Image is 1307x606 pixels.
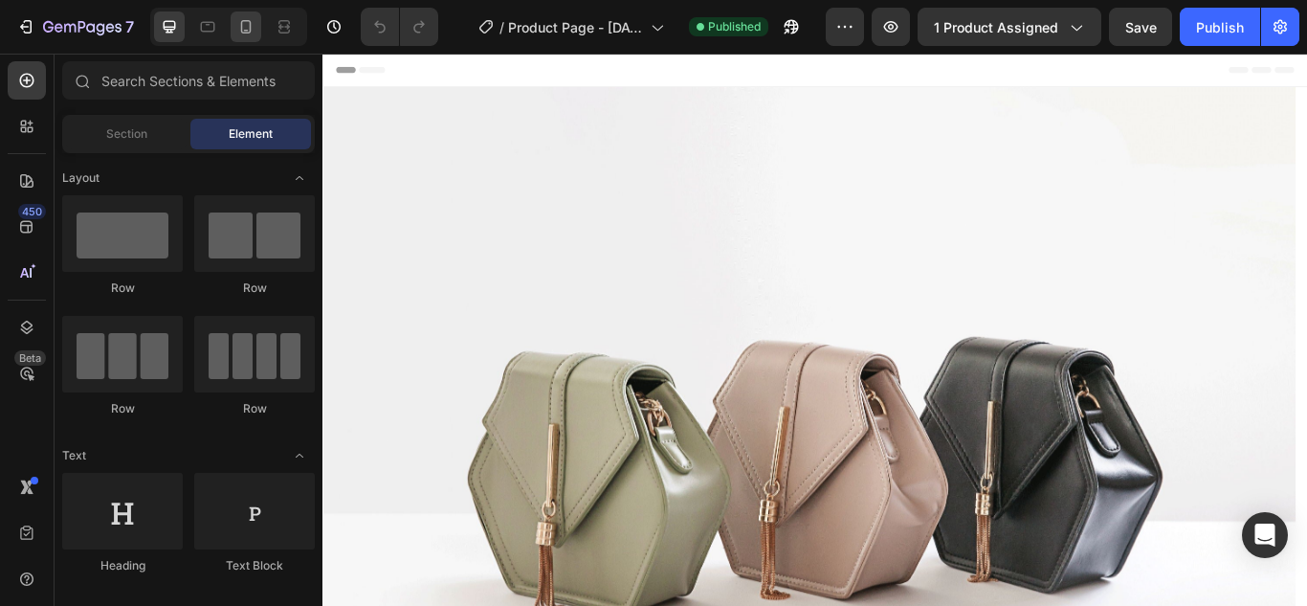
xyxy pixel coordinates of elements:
[194,280,315,297] div: Row
[62,447,86,464] span: Text
[62,557,183,574] div: Heading
[1125,19,1157,35] span: Save
[284,440,315,471] span: Toggle open
[62,169,100,187] span: Layout
[18,204,46,219] div: 450
[934,17,1058,37] span: 1 product assigned
[508,17,643,37] span: Product Page - [DATE] 18:07:27
[1196,17,1244,37] div: Publish
[284,163,315,193] span: Toggle open
[62,61,315,100] input: Search Sections & Elements
[194,557,315,574] div: Text Block
[194,400,315,417] div: Row
[229,125,273,143] span: Element
[1180,8,1260,46] button: Publish
[8,8,143,46] button: 7
[322,54,1307,606] iframe: Design area
[499,17,504,37] span: /
[361,8,438,46] div: Undo/Redo
[1242,512,1288,558] div: Open Intercom Messenger
[62,400,183,417] div: Row
[62,280,183,297] div: Row
[125,15,134,38] p: 7
[1109,8,1172,46] button: Save
[106,125,147,143] span: Section
[918,8,1101,46] button: 1 product assigned
[14,350,46,366] div: Beta
[708,18,761,35] span: Published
